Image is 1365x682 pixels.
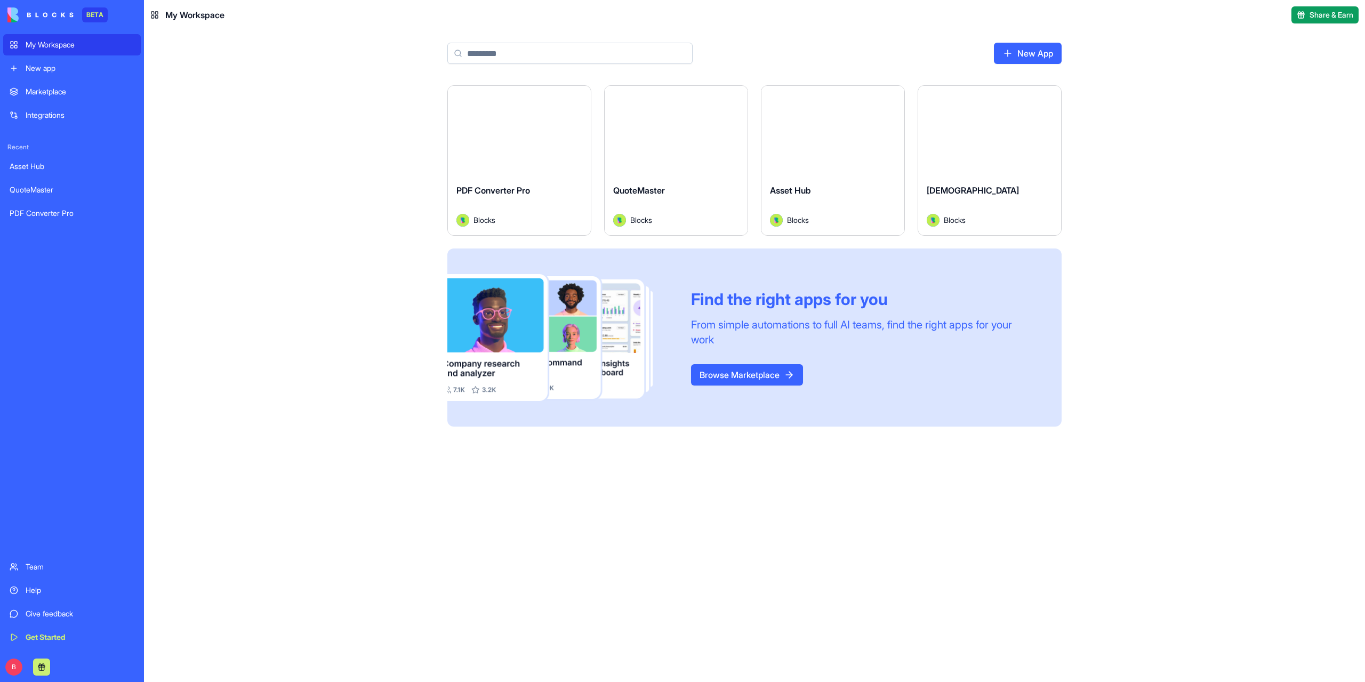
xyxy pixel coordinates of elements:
[691,364,803,386] a: Browse Marketplace
[3,556,141,577] a: Team
[10,184,134,195] div: QuoteMaster
[613,185,665,196] span: QuoteMaster
[10,161,134,172] div: Asset Hub
[770,214,783,227] img: Avatar
[26,585,134,596] div: Help
[26,63,134,74] div: New app
[927,214,940,227] img: Avatar
[604,85,748,236] a: QuoteMasterAvatarBlocks
[447,85,591,236] a: PDF Converter ProAvatarBlocks
[5,659,22,676] span: B
[165,9,224,21] span: My Workspace
[10,208,134,219] div: PDF Converter Pro
[3,58,141,79] a: New app
[26,110,134,121] div: Integrations
[82,7,108,22] div: BETA
[927,185,1019,196] span: [DEMOGRAPHIC_DATA]
[691,290,1036,309] div: Find the right apps for you
[7,7,74,22] img: logo
[787,214,809,226] span: Blocks
[3,603,141,624] a: Give feedback
[1291,6,1359,23] button: Share & Earn
[3,203,141,224] a: PDF Converter Pro
[944,214,966,226] span: Blocks
[3,105,141,126] a: Integrations
[630,214,652,226] span: Blocks
[613,214,626,227] img: Avatar
[3,627,141,648] a: Get Started
[1310,10,1353,20] span: Share & Earn
[3,143,141,151] span: Recent
[691,317,1036,347] div: From simple automations to full AI teams, find the right apps for your work
[26,608,134,619] div: Give feedback
[26,561,134,572] div: Team
[3,81,141,102] a: Marketplace
[7,7,108,22] a: BETA
[3,34,141,55] a: My Workspace
[3,580,141,601] a: Help
[447,274,674,402] img: Frame_181_egmpey.png
[3,179,141,200] a: QuoteMaster
[456,185,530,196] span: PDF Converter Pro
[770,185,811,196] span: Asset Hub
[26,632,134,643] div: Get Started
[473,214,495,226] span: Blocks
[761,85,905,236] a: Asset HubAvatarBlocks
[456,214,469,227] img: Avatar
[26,86,134,97] div: Marketplace
[26,39,134,50] div: My Workspace
[918,85,1062,236] a: [DEMOGRAPHIC_DATA]AvatarBlocks
[994,43,1062,64] a: New App
[3,156,141,177] a: Asset Hub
